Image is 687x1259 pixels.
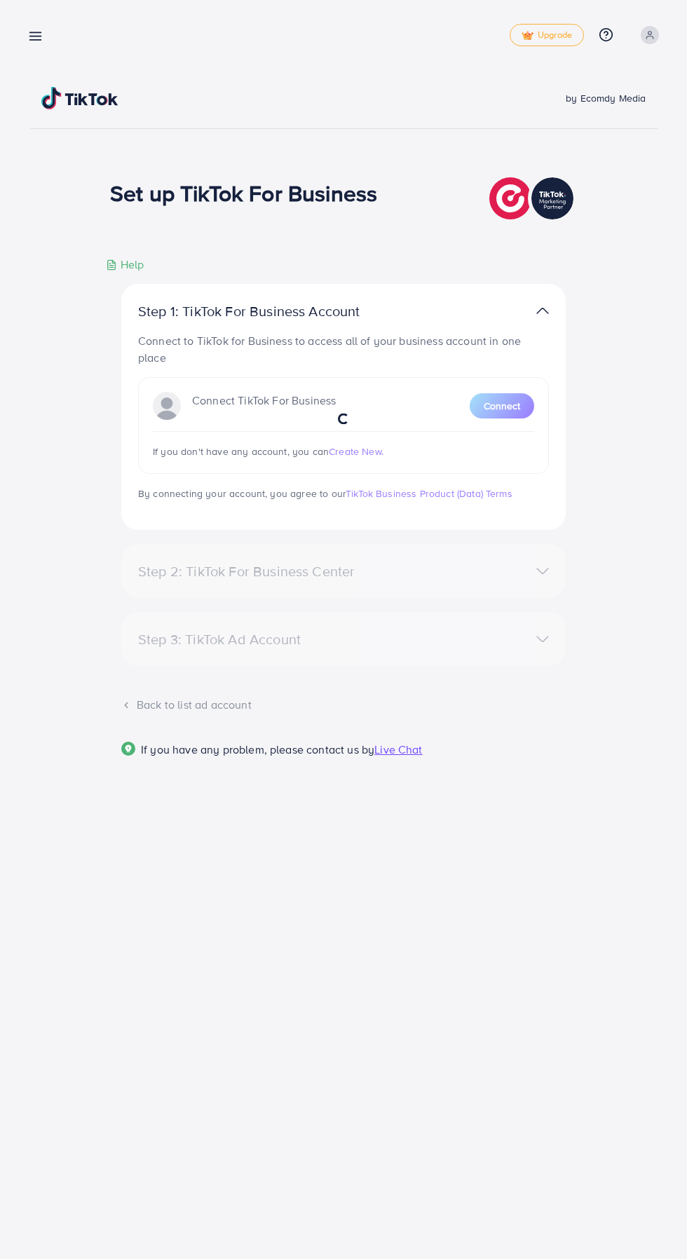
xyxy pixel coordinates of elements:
[41,87,118,109] img: TikTok
[566,91,646,105] span: by Ecomdy Media
[522,31,533,41] img: tick
[121,742,135,756] img: Popup guide
[374,742,422,757] span: Live Chat
[536,301,549,321] img: TikTok partner
[110,179,377,206] h1: Set up TikTok For Business
[138,303,404,320] p: Step 1: TikTok For Business Account
[489,174,577,223] img: TikTok partner
[510,24,584,46] a: tickUpgrade
[106,257,144,273] div: Help
[141,742,374,757] span: If you have any problem, please contact us by
[121,697,566,713] div: Back to list ad account
[522,30,572,41] span: Upgrade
